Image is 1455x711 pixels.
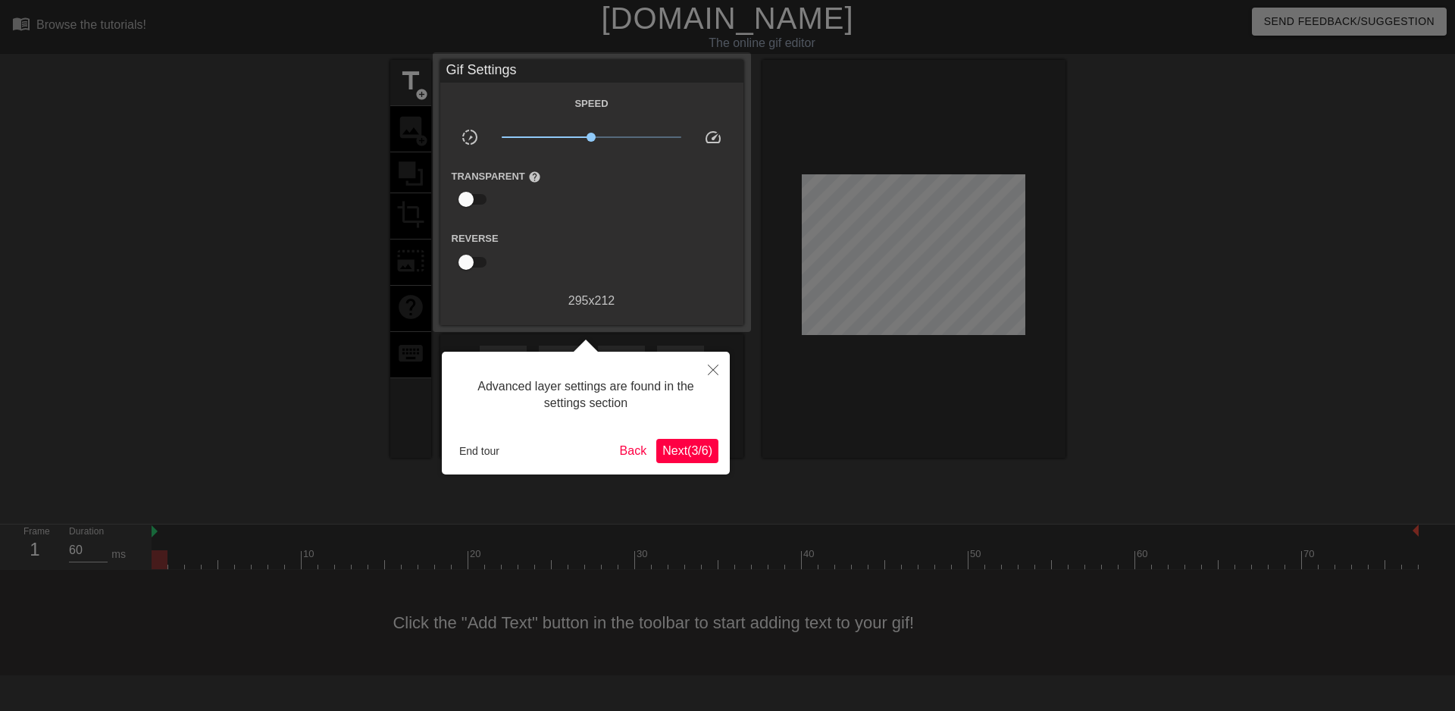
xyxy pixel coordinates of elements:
button: Back [614,439,653,463]
button: Next [656,439,718,463]
button: End tour [453,440,505,462]
button: Close [696,352,730,387]
span: Next ( 3 / 6 ) [662,444,712,457]
div: Advanced layer settings are found in the settings section [453,363,718,428]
